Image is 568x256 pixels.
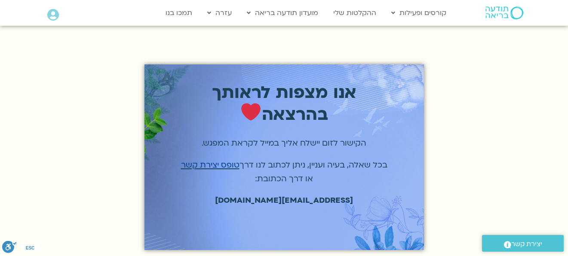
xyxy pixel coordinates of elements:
[485,6,523,19] img: תודעה בריאה
[482,235,564,252] a: יצירת קשר
[243,5,322,21] a: מועדון תודעה בריאה
[161,5,196,21] a: תמכו בנו
[329,5,381,21] a: ההקלטות שלי
[203,5,236,21] a: עזרה
[241,102,261,122] img: ❤️
[205,191,363,210] a: [EMAIL_ADDRESS][DOMAIN_NAME]
[181,160,239,171] a: טופס יצירת קשר
[511,238,542,250] span: יצירת קשר
[179,83,390,124] p: אנו מצפות לראותך בהרצאה
[179,137,390,150] p: הקישור לזום יישלח אליך במייל לקראת המפגש.
[215,196,353,205] span: [EMAIL_ADDRESS][DOMAIN_NAME]
[179,158,390,186] p: בכל שאלה, בעיה ועניין, ניתן לכתוב לנו דרך או דרך הכתובת:
[387,5,451,21] a: קורסים ופעילות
